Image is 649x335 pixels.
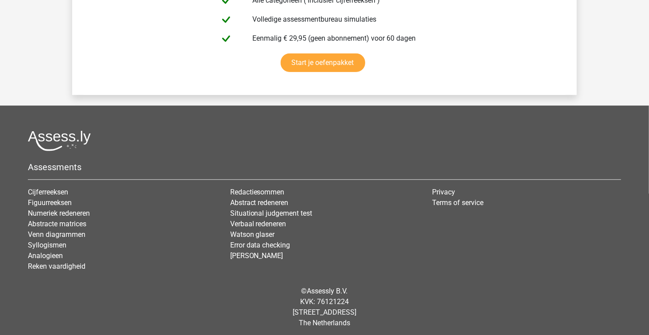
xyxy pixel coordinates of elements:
a: Start je oefenpakket [281,53,365,72]
a: Cijferreeksen [28,188,68,196]
a: Abstract redeneren [230,198,289,207]
img: Assessly logo [28,130,91,151]
a: Analogieen [28,251,63,260]
a: Error data checking [230,241,290,249]
a: Syllogismen [28,241,66,249]
a: Figuurreeksen [28,198,72,207]
h5: Assessments [28,162,621,172]
a: Venn diagrammen [28,230,85,239]
a: Terms of service [432,198,483,207]
a: Numeriek redeneren [28,209,90,217]
a: Assessly B.V. [307,287,348,295]
a: Privacy [432,188,455,196]
a: Verbaal redeneren [230,220,286,228]
a: [PERSON_NAME] [230,251,283,260]
a: Abstracte matrices [28,220,86,228]
a: Redactiesommen [230,188,285,196]
a: Situational judgement test [230,209,313,217]
a: Watson glaser [230,230,275,239]
a: Reken vaardigheid [28,262,85,270]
